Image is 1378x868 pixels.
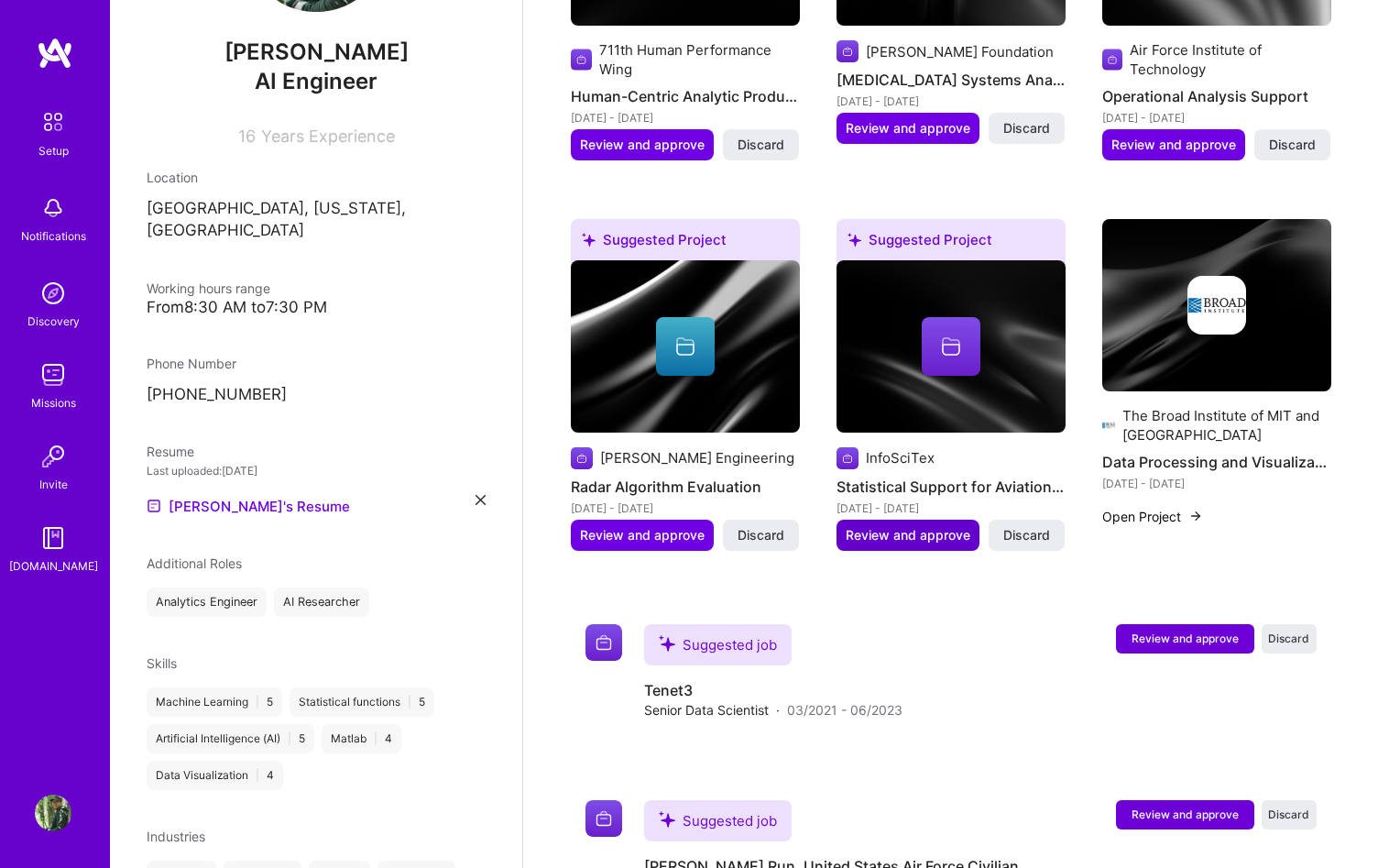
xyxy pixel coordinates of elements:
[866,42,1054,61] div: [PERSON_NAME] Foundation
[1116,624,1254,654] button: Review and approve
[1188,509,1203,523] img: arrow-right
[1102,49,1123,71] img: Company logo
[1269,136,1316,154] span: Discard
[787,700,902,720] span: 03/2021 - 06/2023
[659,811,675,828] i: icon SuggestedTeams
[147,298,486,317] div: From 8:30 AM to 7:30 PM
[837,499,1066,518] div: [DATE] - [DATE]
[255,68,377,94] span: AI Engineer
[723,129,799,160] button: Discard
[571,520,714,551] button: Review and approve
[571,447,593,469] img: Company logo
[30,795,76,831] a: User Avatar
[837,219,1066,268] div: Suggested Project
[723,520,799,551] button: Discard
[585,624,622,661] img: Company logo
[1122,406,1330,445] div: The Broad Institute of MIT and [GEOGRAPHIC_DATA]
[322,724,401,753] div: Matlab 4
[738,136,784,154] span: Discard
[837,447,859,469] img: Company logo
[866,448,935,467] div: InfoSciTex
[1102,84,1331,108] h4: Operational Analysis Support
[290,687,434,717] div: Statistical functions 5
[31,393,76,412] div: Missions
[848,233,861,247] i: icon SuggestedTeams
[776,700,780,720] span: ·
[580,136,705,154] span: Review and approve
[1102,108,1331,127] div: [DATE] - [DATE]
[147,829,205,844] span: Industries
[1268,807,1309,822] span: Discard
[35,275,71,312] img: discovery
[644,800,792,841] div: Suggested job
[1262,800,1317,830] button: Discard
[238,126,256,146] span: 16
[1262,624,1317,654] button: Discard
[571,108,800,127] div: [DATE] - [DATE]
[1254,129,1330,160] button: Discard
[580,526,705,544] span: Review and approve
[35,357,71,393] img: teamwork
[147,761,283,790] div: Data Visualization 4
[147,280,270,296] span: Working hours range
[35,520,71,556] img: guide book
[147,461,486,480] div: Last uploaded: [DATE]
[256,768,259,783] span: |
[989,113,1065,144] button: Discard
[147,724,314,753] div: Artificial Intelligence (AI) 5
[288,731,291,746] span: |
[35,438,71,475] img: Invite
[38,141,69,160] div: Setup
[599,40,800,79] div: 711th Human Performance Wing
[571,84,800,108] h4: Human-Centric Analytic Products
[39,475,68,494] div: Invite
[571,219,800,268] div: Suggested Project
[1102,507,1203,526] button: Open Project
[600,448,794,467] div: [PERSON_NAME] Engineering
[837,113,979,144] button: Review and approve
[147,555,242,571] span: Additional Roles
[644,624,792,665] div: Suggested job
[659,635,675,652] i: icon SuggestedTeams
[846,119,970,137] span: Review and approve
[147,38,486,66] span: [PERSON_NAME]
[1102,450,1331,474] h4: Data Processing and Visualization Toolkit
[147,198,486,242] p: [GEOGRAPHIC_DATA], [US_STATE], [GEOGRAPHIC_DATA]
[837,40,859,62] img: Company logo
[571,475,800,499] h4: Radar Algorithm Evaluation
[408,695,411,709] span: |
[476,495,486,505] i: icon Close
[37,37,73,70] img: logo
[837,475,1066,499] h4: Statistical Support for Aviation Projects
[837,68,1066,92] h4: [MEDICAL_DATA] Systems Analysis
[738,526,784,544] span: Discard
[1102,414,1116,436] img: Company logo
[571,260,800,433] img: cover
[1132,631,1239,646] span: Review and approve
[571,499,800,518] div: [DATE] - [DATE]
[147,168,486,187] div: Location
[1003,526,1050,544] span: Discard
[1102,219,1331,391] img: cover
[21,226,86,246] div: Notifications
[582,233,596,247] i: icon SuggestedTeams
[35,795,71,831] img: User Avatar
[644,700,769,720] span: Senior Data Scientist
[837,92,1066,111] div: [DATE] - [DATE]
[9,556,98,576] div: [DOMAIN_NAME]
[585,800,622,837] img: Company logo
[1268,631,1309,646] span: Discard
[989,520,1065,551] button: Discard
[1187,276,1246,335] img: Company logo
[34,103,72,141] img: setup
[1111,136,1236,154] span: Review and approve
[571,129,714,160] button: Review and approve
[147,588,267,617] div: Analytics Engineer
[1102,129,1245,160] button: Review and approve
[147,356,236,371] span: Phone Number
[27,312,80,331] div: Discovery
[147,495,350,517] a: [PERSON_NAME]'s Resume
[1102,474,1331,493] div: [DATE] - [DATE]
[1132,807,1239,822] span: Review and approve
[374,731,377,746] span: |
